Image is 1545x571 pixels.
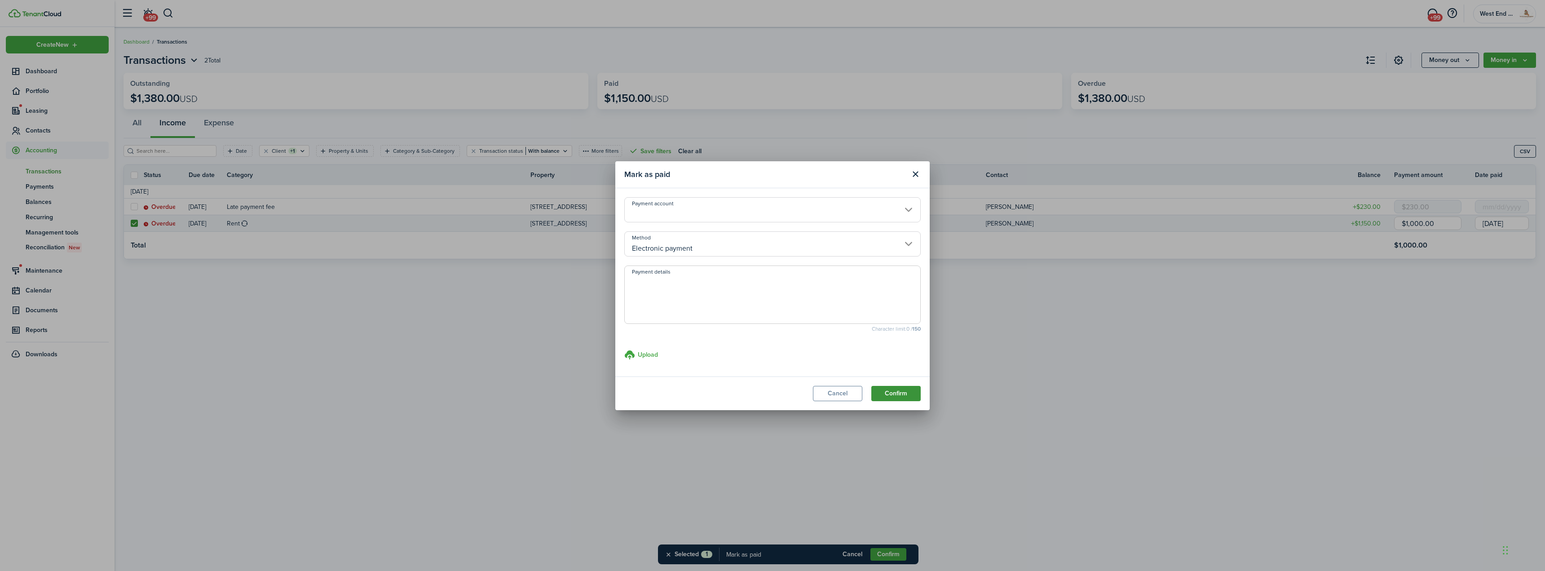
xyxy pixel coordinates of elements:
[813,386,862,401] button: Cancel
[1500,528,1545,571] iframe: Chat Widget
[1503,537,1508,564] div: Drag
[912,325,921,333] b: 150
[624,326,921,332] small: Character limit: 0 /
[624,166,905,183] modal-title: Mark as paid
[908,167,923,182] button: Close modal
[638,350,658,359] h3: Upload
[871,386,921,401] button: Confirm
